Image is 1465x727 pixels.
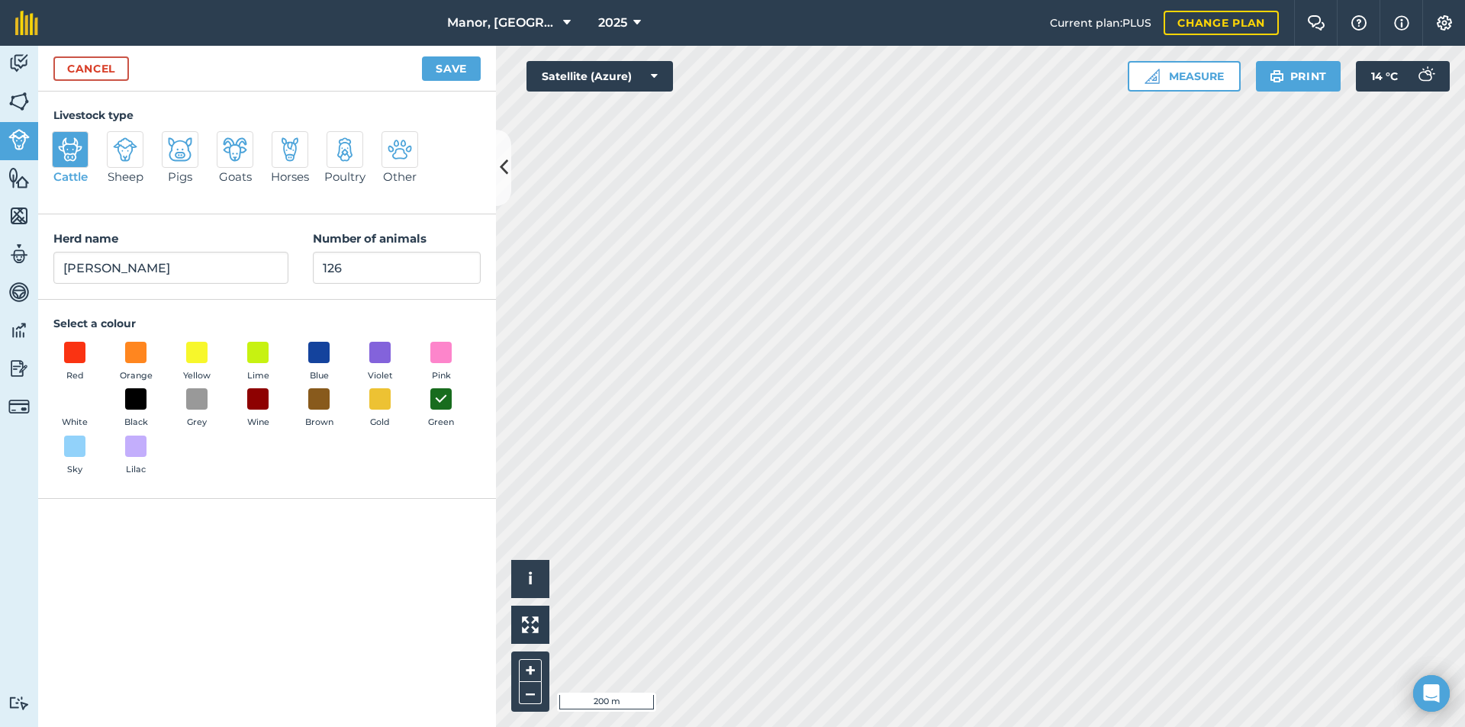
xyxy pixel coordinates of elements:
[120,369,153,383] span: Orange
[368,369,393,383] span: Violet
[8,90,30,113] img: svg+xml;base64,PHN2ZyB4bWxucz0iaHR0cDovL3d3dy53My5vcmcvMjAwMC9zdmciIHdpZHRoPSI1NiIgaGVpZ2h0PSI2MC...
[53,107,481,124] h4: Livestock type
[8,166,30,189] img: svg+xml;base64,PHN2ZyB4bWxucz0iaHR0cDovL3d3dy53My5vcmcvMjAwMC9zdmciIHdpZHRoPSI1NiIgaGVpZ2h0PSI2MC...
[175,342,218,383] button: Yellow
[53,231,118,246] strong: Herd name
[298,388,340,429] button: Brown
[62,416,88,429] span: White
[511,560,549,598] button: i
[175,388,218,429] button: Grey
[8,129,30,150] img: svg+xml;base64,PD94bWwgdmVyc2lvbj0iMS4wIiBlbmNvZGluZz0idXRmLTgiPz4KPCEtLSBHZW5lcmF0b3I6IEFkb2JlIE...
[1350,15,1368,31] img: A question mark icon
[247,416,269,429] span: Wine
[1371,61,1398,92] span: 14 ° C
[8,52,30,75] img: svg+xml;base64,PD94bWwgdmVyc2lvbj0iMS4wIiBlbmNvZGluZz0idXRmLTgiPz4KPCEtLSBHZW5lcmF0b3I6IEFkb2JlIE...
[432,369,451,383] span: Pink
[526,61,673,92] button: Satellite (Azure)
[519,682,542,704] button: –
[237,342,279,383] button: Lime
[298,342,340,383] button: Blue
[67,463,82,477] span: Sky
[1394,14,1409,32] img: svg+xml;base64,PHN2ZyB4bWxucz0iaHR0cDovL3d3dy53My5vcmcvMjAwMC9zdmciIHdpZHRoPSIxNyIgaGVpZ2h0PSIxNy...
[8,357,30,380] img: svg+xml;base64,PD94bWwgdmVyc2lvbj0iMS4wIiBlbmNvZGluZz0idXRmLTgiPz4KPCEtLSBHZW5lcmF0b3I6IEFkb2JlIE...
[1270,67,1284,85] img: svg+xml;base64,PHN2ZyB4bWxucz0iaHR0cDovL3d3dy53My5vcmcvMjAwMC9zdmciIHdpZHRoPSIxOSIgaGVpZ2h0PSIyNC...
[183,369,211,383] span: Yellow
[108,168,143,186] span: Sheep
[1128,61,1241,92] button: Measure
[370,416,390,429] span: Gold
[383,168,417,186] span: Other
[598,14,627,32] span: 2025
[8,696,30,710] img: svg+xml;base64,PD94bWwgdmVyc2lvbj0iMS4wIiBlbmNvZGluZz0idXRmLTgiPz4KPCEtLSBHZW5lcmF0b3I6IEFkb2JlIE...
[8,396,30,417] img: svg+xml;base64,PD94bWwgdmVyc2lvbj0iMS4wIiBlbmNvZGluZz0idXRmLTgiPz4KPCEtLSBHZW5lcmF0b3I6IEFkb2JlIE...
[528,569,533,588] span: i
[278,137,302,162] img: svg+xml;base64,PD94bWwgdmVyc2lvbj0iMS4wIiBlbmNvZGluZz0idXRmLTgiPz4KPCEtLSBHZW5lcmF0b3I6IEFkb2JlIE...
[168,137,192,162] img: svg+xml;base64,PD94bWwgdmVyc2lvbj0iMS4wIiBlbmNvZGluZz0idXRmLTgiPz4KPCEtLSBHZW5lcmF0b3I6IEFkb2JlIE...
[519,659,542,682] button: +
[324,168,365,186] span: Poultry
[53,342,96,383] button: Red
[434,390,448,408] img: svg+xml;base64,PHN2ZyB4bWxucz0iaHR0cDovL3d3dy53My5vcmcvMjAwMC9zdmciIHdpZHRoPSIxOCIgaGVpZ2h0PSIyNC...
[271,168,309,186] span: Horses
[126,463,146,477] span: Lilac
[422,56,481,81] button: Save
[237,388,279,429] button: Wine
[1356,61,1450,92] button: 14 °C
[428,416,454,429] span: Green
[8,243,30,265] img: svg+xml;base64,PD94bWwgdmVyc2lvbj0iMS4wIiBlbmNvZGluZz0idXRmLTgiPz4KPCEtLSBHZW5lcmF0b3I6IEFkb2JlIE...
[305,416,333,429] span: Brown
[1145,69,1160,84] img: Ruler icon
[1435,15,1454,31] img: A cog icon
[8,319,30,342] img: svg+xml;base64,PD94bWwgdmVyc2lvbj0iMS4wIiBlbmNvZGluZz0idXRmLTgiPz4KPCEtLSBHZW5lcmF0b3I6IEFkb2JlIE...
[359,342,401,383] button: Violet
[8,281,30,304] img: svg+xml;base64,PD94bWwgdmVyc2lvbj0iMS4wIiBlbmNvZGluZz0idXRmLTgiPz4KPCEtLSBHZW5lcmF0b3I6IEFkb2JlIE...
[124,416,148,429] span: Black
[247,369,269,383] span: Lime
[1256,61,1341,92] button: Print
[219,168,252,186] span: Goats
[187,416,207,429] span: Grey
[114,342,157,383] button: Orange
[15,11,38,35] img: fieldmargin Logo
[359,388,401,429] button: Gold
[1050,14,1151,31] span: Current plan : PLUS
[114,388,157,429] button: Black
[1307,15,1325,31] img: Two speech bubbles overlapping with the left bubble in the forefront
[8,204,30,227] img: svg+xml;base64,PHN2ZyB4bWxucz0iaHR0cDovL3d3dy53My5vcmcvMjAwMC9zdmciIHdpZHRoPSI1NiIgaGVpZ2h0PSI2MC...
[53,436,96,477] button: Sky
[223,137,247,162] img: svg+xml;base64,PD94bWwgdmVyc2lvbj0iMS4wIiBlbmNvZGluZz0idXRmLTgiPz4KPCEtLSBHZW5lcmF0b3I6IEFkb2JlIE...
[522,616,539,633] img: Four arrows, one pointing top left, one top right, one bottom right and the last bottom left
[1164,11,1279,35] a: Change plan
[388,137,412,162] img: svg+xml;base64,PD94bWwgdmVyc2lvbj0iMS4wIiBlbmNvZGluZz0idXRmLTgiPz4KPCEtLSBHZW5lcmF0b3I6IEFkb2JlIE...
[53,168,88,186] span: Cattle
[1410,61,1441,92] img: svg+xml;base64,PD94bWwgdmVyc2lvbj0iMS4wIiBlbmNvZGluZz0idXRmLTgiPz4KPCEtLSBHZW5lcmF0b3I6IEFkb2JlIE...
[420,388,462,429] button: Green
[53,388,96,429] button: White
[66,369,84,383] span: Red
[168,168,192,186] span: Pigs
[333,137,357,162] img: svg+xml;base64,PD94bWwgdmVyc2lvbj0iMS4wIiBlbmNvZGluZz0idXRmLTgiPz4KPCEtLSBHZW5lcmF0b3I6IEFkb2JlIE...
[420,342,462,383] button: Pink
[113,137,137,162] img: svg+xml;base64,PD94bWwgdmVyc2lvbj0iMS4wIiBlbmNvZGluZz0idXRmLTgiPz4KPCEtLSBHZW5lcmF0b3I6IEFkb2JlIE...
[53,56,129,81] a: Cancel
[114,436,157,477] button: Lilac
[313,231,427,246] strong: Number of animals
[1413,675,1450,712] div: Open Intercom Messenger
[58,137,82,162] img: svg+xml;base64,PD94bWwgdmVyc2lvbj0iMS4wIiBlbmNvZGluZz0idXRmLTgiPz4KPCEtLSBHZW5lcmF0b3I6IEFkb2JlIE...
[447,14,557,32] span: Manor, [GEOGRAPHIC_DATA], [GEOGRAPHIC_DATA]
[310,369,329,383] span: Blue
[53,317,136,330] strong: Select a colour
